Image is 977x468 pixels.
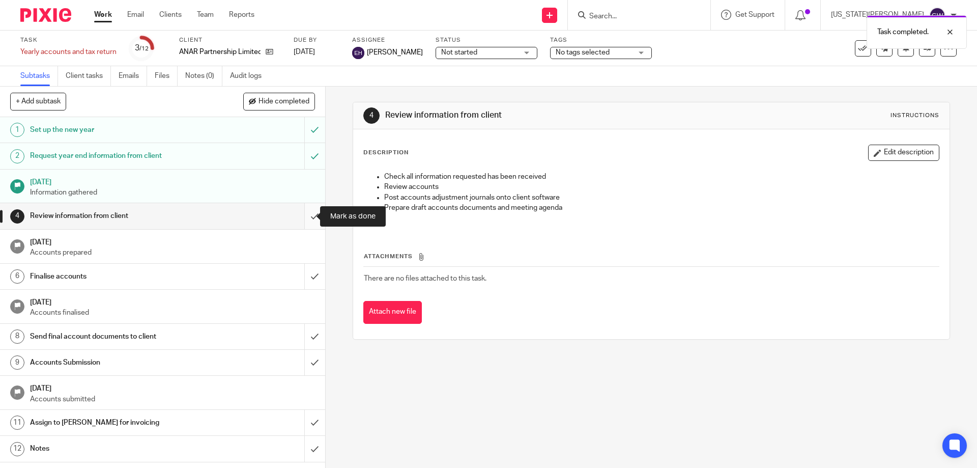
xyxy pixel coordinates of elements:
[367,47,423,58] span: [PERSON_NAME]
[179,36,281,44] label: Client
[258,98,309,106] span: Hide completed
[10,123,24,137] div: 1
[20,47,117,57] div: Yearly accounts and tax return
[94,10,112,20] a: Work
[294,48,315,56] span: [DATE]
[385,110,673,121] h1: Review information from client
[30,394,315,404] p: Accounts submitted
[179,47,261,57] p: ANAR Partnership Limited
[30,355,206,370] h1: Accounts Submission
[30,329,206,344] h1: Send final account documents to client
[119,66,147,86] a: Emails
[441,49,477,56] span: Not started
[66,66,111,86] a: Client tasks
[10,329,24,344] div: 8
[243,93,315,110] button: Hide completed
[436,36,537,44] label: Status
[20,66,58,86] a: Subtasks
[384,182,938,192] p: Review accounts
[363,149,409,157] p: Description
[30,441,206,456] h1: Notes
[384,192,938,203] p: Post accounts adjustment journals onto client software
[30,295,315,308] h1: [DATE]
[230,66,269,86] a: Audit logs
[127,10,144,20] a: Email
[20,36,117,44] label: Task
[30,415,206,430] h1: Assign to [PERSON_NAME] for invoicing
[363,301,422,324] button: Attach new file
[352,36,423,44] label: Assignee
[30,148,206,163] h1: Request year end information from client
[10,416,24,430] div: 11
[363,107,380,124] div: 4
[877,27,929,37] p: Task completed.
[364,275,486,282] span: There are no files attached to this task.
[30,381,315,394] h1: [DATE]
[30,308,315,318] p: Accounts finalised
[155,66,178,86] a: Files
[30,187,315,198] p: Information gathered
[294,36,339,44] label: Due by
[10,209,24,224] div: 4
[30,235,315,247] h1: [DATE]
[10,355,24,370] div: 9
[10,442,24,456] div: 12
[10,149,24,163] div: 2
[352,47,364,59] img: svg%3E
[185,66,222,86] a: Notes (0)
[868,145,939,161] button: Edit description
[159,10,182,20] a: Clients
[384,172,938,182] p: Check all information requested has been received
[10,93,66,110] button: + Add subtask
[364,254,413,259] span: Attachments
[556,49,610,56] span: No tags selected
[30,175,315,187] h1: [DATE]
[929,7,945,23] img: svg%3E
[30,122,206,137] h1: Set up the new year
[139,46,149,51] small: /12
[20,8,71,22] img: Pixie
[30,269,206,284] h1: Finalise accounts
[30,208,206,224] h1: Review information from client
[135,42,149,54] div: 3
[10,269,24,284] div: 6
[229,10,254,20] a: Reports
[197,10,214,20] a: Team
[384,203,938,213] p: Prepare draft accounts documents and meeting agenda
[30,247,315,258] p: Accounts prepared
[890,112,939,120] div: Instructions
